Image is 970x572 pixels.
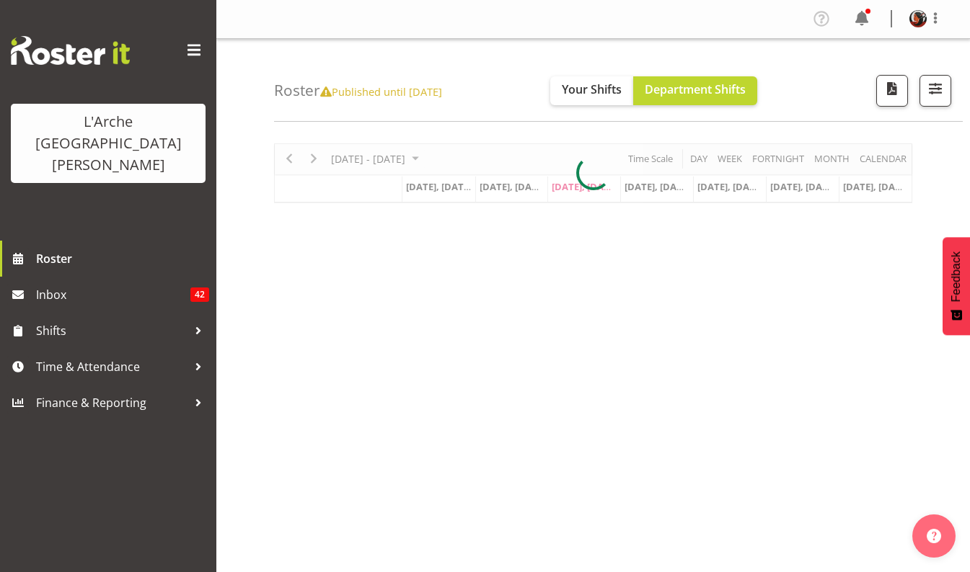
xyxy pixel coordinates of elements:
[320,84,442,99] span: Published until [DATE]
[909,10,927,27] img: cherri-waata-vale45b4d6aa2776c258a6e23f06169d83f5.png
[190,287,209,302] span: 42
[633,76,757,105] button: Department Shifts
[920,75,951,107] button: Filter Shifts
[876,75,908,107] button: Download a PDF of the roster according to the set date range.
[36,284,190,305] span: Inbox
[927,529,941,543] img: help-xxl-2.png
[36,356,188,377] span: Time & Attendance
[943,237,970,335] button: Feedback - Show survey
[274,82,442,99] h4: Roster
[25,111,191,176] div: L'Arche [GEOGRAPHIC_DATA][PERSON_NAME]
[950,251,963,302] span: Feedback
[36,392,188,414] span: Finance & Reporting
[36,320,188,341] span: Shifts
[36,248,209,269] span: Roster
[562,81,622,97] span: Your Shifts
[550,76,633,105] button: Your Shifts
[645,81,746,97] span: Department Shifts
[11,36,130,65] img: Rosterit website logo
